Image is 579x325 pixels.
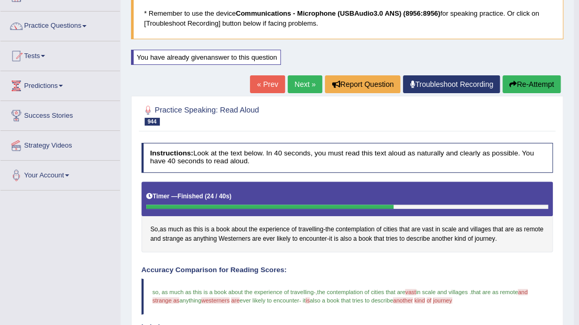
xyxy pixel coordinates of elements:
[231,297,239,304] span: are
[179,297,201,304] span: anything
[493,225,503,234] span: Click to see word definition
[325,75,400,93] button: Report Question
[141,266,553,274] h4: Accuracy Comparison for Reading Scores:
[205,193,207,200] b: (
[399,225,410,234] span: Click to see word definition
[411,225,420,234] span: Click to see word definition
[340,234,352,244] span: Click to see word definition
[383,225,397,234] span: Click to see word definition
[150,149,193,157] b: Instructions:
[305,297,310,304] span: is
[313,289,315,295] span: -
[1,71,120,97] a: Predictions
[131,50,281,65] div: You have already given answer to this question
[386,234,397,244] span: Click to see word definition
[141,182,553,252] div: , - - .
[292,234,298,244] span: Click to see word definition
[162,289,314,295] span: as much as this is a book about the experience of travelling
[201,297,230,304] span: westerners
[168,225,183,234] span: Click to see word definition
[263,234,275,244] span: Click to see word definition
[505,225,514,234] span: Click to see word definition
[150,225,158,234] span: Click to see word definition
[467,234,473,244] span: Click to see word definition
[414,297,425,304] span: kind
[146,193,231,200] h5: Timer —
[416,289,468,295] span: in scale and villages
[310,297,393,304] span: also a book that tries to describe
[427,297,431,304] span: of
[374,234,384,244] span: Click to see word definition
[1,12,120,38] a: Practice Questions
[399,234,405,244] span: Click to see word definition
[336,225,375,234] span: Click to see word definition
[145,118,160,126] span: 944
[454,234,466,244] span: Click to see word definition
[516,225,522,234] span: Click to see word definition
[405,289,416,295] span: vast
[162,234,183,244] span: Click to see word definition
[518,289,527,295] span: and
[403,75,500,93] a: Troubleshoot Recording
[141,104,397,126] h2: Practice Speaking: Read Aloud
[1,131,120,157] a: Strategy Videos
[288,75,322,93] a: Next »
[393,297,412,304] span: another
[502,75,561,93] button: Re-Attempt
[303,297,306,304] span: it
[150,234,161,244] span: Click to see word definition
[178,193,203,200] b: Finished
[249,225,258,234] span: Click to see word definition
[317,289,405,295] span: the contemplation of cities that are
[433,297,452,304] span: journey
[376,225,381,234] span: Click to see word definition
[291,225,297,234] span: Click to see word definition
[458,225,468,234] span: Click to see word definition
[469,289,471,295] span: .
[250,75,285,93] a: « Prev
[442,225,456,234] span: Click to see word definition
[524,225,543,234] span: Click to see word definition
[406,234,430,244] span: Click to see word definition
[358,234,372,244] span: Click to see word definition
[329,234,332,244] span: Click to see word definition
[298,225,323,234] span: Click to see word definition
[193,234,217,244] span: Click to see word definition
[152,297,180,304] span: strange as
[259,225,290,234] span: Click to see word definition
[471,289,518,295] span: that are as remote
[205,225,210,234] span: Click to see word definition
[207,193,230,200] b: 24 / 40s
[160,225,167,234] span: Click to see word definition
[185,234,192,244] span: Click to see word definition
[299,297,301,304] span: -
[470,225,491,234] span: Click to see word definition
[432,234,453,244] span: Click to see word definition
[475,234,495,244] span: Click to see word definition
[158,289,160,295] span: ,
[141,143,553,173] h4: Look at the text below. In 40 seconds, you must read this text aloud as naturally and clearly as ...
[315,289,317,295] span: ,
[252,234,261,244] span: Click to see word definition
[277,234,290,244] span: Click to see word definition
[1,161,120,187] a: Your Account
[211,225,215,234] span: Click to see word definition
[232,225,247,234] span: Click to see word definition
[299,234,327,244] span: Click to see word definition
[239,297,299,304] span: ever likely to encounter
[1,41,120,68] a: Tests
[422,225,433,234] span: Click to see word definition
[1,101,120,127] a: Success Stories
[435,225,440,234] span: Click to see word definition
[334,234,338,244] span: Click to see word definition
[152,289,159,295] span: so
[193,225,203,234] span: Click to see word definition
[185,225,192,234] span: Click to see word definition
[216,225,230,234] span: Click to see word definition
[325,225,334,234] span: Click to see word definition
[353,234,357,244] span: Click to see word definition
[236,9,440,17] b: Communications - Microphone (USBAudio3.0 ANS) (8956:8956)
[219,234,250,244] span: Click to see word definition
[230,193,232,200] b: )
